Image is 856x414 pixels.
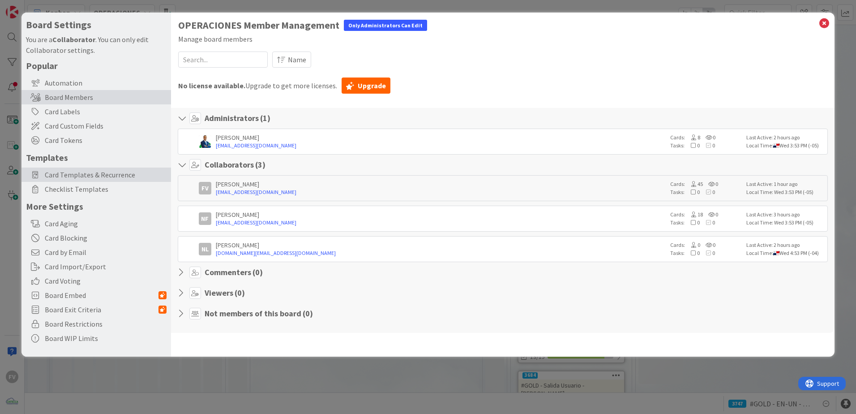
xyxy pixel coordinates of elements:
span: Card Custom Fields [45,121,167,131]
div: Last Active: 1 hour ago [746,180,825,188]
h5: Popular [26,60,167,71]
div: Cards: [670,180,742,188]
div: Tasks: [670,142,742,150]
span: 45 [685,181,703,187]
span: 0 [685,250,700,256]
div: Card Labels [21,104,171,119]
span: Board Exit Criteria [45,304,158,315]
b: No license available. [178,81,245,90]
input: Search... [178,52,268,68]
img: pa.png [773,251,779,255]
a: [EMAIL_ADDRESS][DOMAIN_NAME] [216,188,666,196]
span: 18 [685,211,703,218]
span: Card Tokens [45,135,167,146]
img: GA [199,135,211,148]
div: NL [199,243,211,255]
div: Tasks: [670,249,742,257]
button: Name [272,52,311,68]
div: [PERSON_NAME] [216,241,666,249]
span: ( 0 ) [253,267,263,277]
h4: Collaborators [205,160,265,170]
span: ( 1 ) [260,113,270,123]
span: Card Voting [45,276,167,286]
div: Cards: [670,211,742,219]
a: Upgrade [342,78,390,94]
span: 8 [685,134,700,141]
div: [PERSON_NAME] [216,211,666,219]
div: [PERSON_NAME] [216,134,666,142]
h4: Administrators [205,113,270,123]
span: 0 [700,250,715,256]
a: [EMAIL_ADDRESS][DOMAIN_NAME] [216,142,666,150]
div: Board WIP Limits [21,331,171,345]
div: Local Time: Wed 3:53 PM (-05) [746,142,825,150]
div: Board Members [21,90,171,104]
div: Last Active: 2 hours ago [746,241,825,249]
div: Cards: [670,134,742,142]
span: Card by Email [45,247,167,258]
div: You are a . You can only edit Collaborator settings. [26,34,167,56]
span: Board Restrictions [45,319,167,329]
div: Last Active: 3 hours ago [746,211,825,219]
div: Cards: [670,241,742,249]
span: 0 [685,142,700,149]
div: Card Import/Export [21,259,171,274]
h4: Not members of this board [205,309,313,319]
div: NF [199,212,211,225]
span: ( 0 ) [303,308,313,319]
span: Checklist Templates [45,184,167,194]
div: Tasks: [670,219,742,227]
span: 0 [703,211,718,218]
h4: Commenters [205,267,263,277]
b: Collaborator [52,35,95,44]
a: [DOMAIN_NAME][EMAIL_ADDRESS][DOMAIN_NAME] [216,249,666,257]
h1: OPERACIONES Member Management [178,20,827,31]
div: Manage board members [178,34,827,44]
div: Last Active: 2 hours ago [746,134,825,142]
span: Support [19,1,41,12]
div: Card Aging [21,216,171,231]
div: Only Administrators Can Edit [344,20,427,31]
span: 0 [685,189,700,195]
div: [PERSON_NAME] [216,180,666,188]
span: 0 [700,142,715,149]
span: Upgrade to get more licenses. [178,80,337,91]
span: 0 [700,134,715,141]
span: Name [288,54,306,65]
h5: More Settings [26,201,167,212]
h4: Viewers [205,288,245,298]
span: ( 0 ) [235,288,245,298]
span: 0 [703,181,718,187]
span: Board Embed [45,290,158,301]
div: Local Time: Wed 3:53 PM (-05) [746,219,825,227]
span: 0 [700,189,715,195]
div: FV [199,182,211,194]
span: 0 [700,219,715,226]
span: 0 [700,241,715,248]
div: Automation [21,76,171,90]
a: [EMAIL_ADDRESS][DOMAIN_NAME] [216,219,666,227]
span: Card Templates & Recurrence [45,169,167,180]
span: 0 [685,241,700,248]
span: 0 [685,219,700,226]
div: Local Time: Wed 4:53 PM (-04) [746,249,825,257]
span: ( 3 ) [255,160,265,170]
img: pa.png [773,143,779,148]
h4: Board Settings [26,19,167,30]
div: Local Time: Wed 3:53 PM (-05) [746,188,825,196]
div: Tasks: [670,188,742,196]
h5: Templates [26,152,167,163]
div: Card Blocking [21,231,171,245]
